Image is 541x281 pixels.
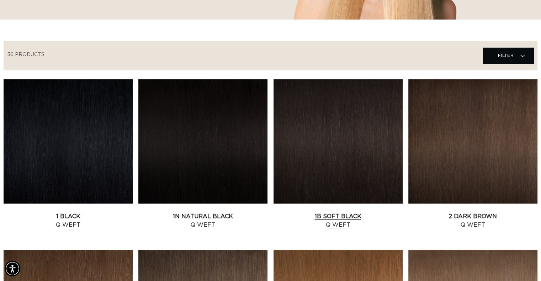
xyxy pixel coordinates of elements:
[4,212,133,229] a: 1 Black Q Weft
[138,212,267,229] a: 1N Natural Black Q Weft
[7,52,44,57] span: 36 products
[5,261,20,276] div: Accessibility Menu
[408,212,537,229] a: 2 Dark Brown Q Weft
[498,49,514,62] span: Filter
[483,48,534,64] summary: Filter
[274,212,403,229] a: 1B Soft Black Q Weft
